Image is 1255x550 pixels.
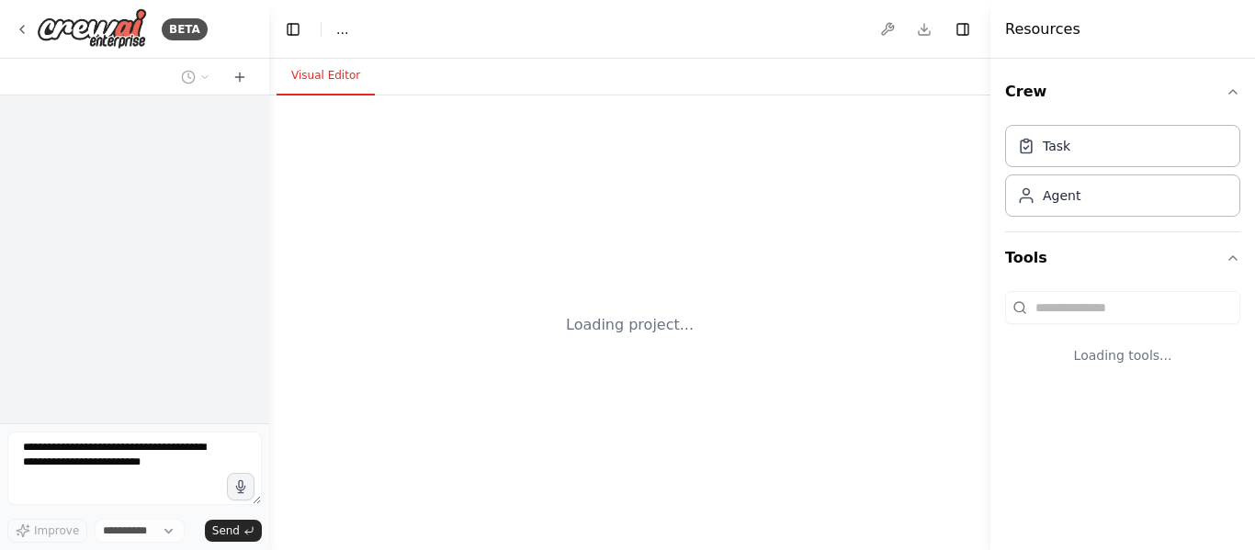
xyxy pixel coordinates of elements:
[566,314,694,336] div: Loading project...
[212,523,240,538] span: Send
[227,473,254,500] button: Click to speak your automation idea
[336,20,348,39] nav: breadcrumb
[277,57,375,95] button: Visual Editor
[1005,18,1080,40] h4: Resources
[1043,137,1070,155] div: Task
[950,17,976,42] button: Hide right sidebar
[225,66,254,88] button: Start a new chat
[34,523,79,538] span: Improve
[1043,186,1080,205] div: Agent
[37,8,147,50] img: Logo
[205,520,262,542] button: Send
[1005,66,1240,118] button: Crew
[280,17,306,42] button: Hide left sidebar
[174,66,218,88] button: Switch to previous chat
[162,18,208,40] div: BETA
[1005,232,1240,284] button: Tools
[336,20,348,39] span: ...
[1005,284,1240,394] div: Tools
[7,519,87,543] button: Improve
[1005,118,1240,231] div: Crew
[1005,331,1240,379] div: Loading tools...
